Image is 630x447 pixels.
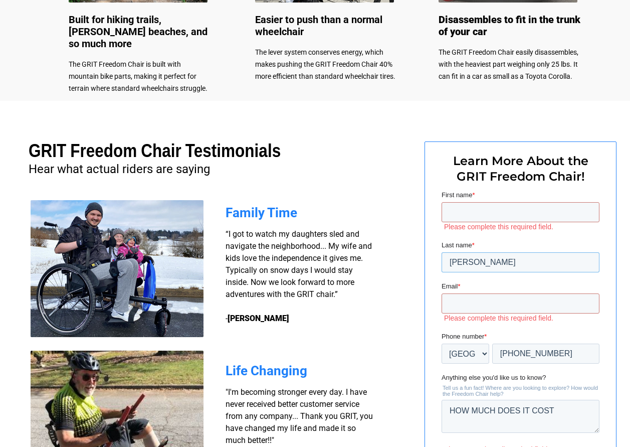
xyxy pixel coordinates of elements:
span: The GRIT Freedom Chair easily disassembles, with the heaviest part weighing only 25 lbs. It can f... [439,48,578,80]
span: Learn More About the GRIT Freedom Chair! [453,154,588,184]
span: Disassembles to fit in the trunk of your car [439,14,580,38]
span: Built for hiking trails, [PERSON_NAME] beaches, and so much more [69,14,207,50]
span: The lever system conserves energy, which makes pushing the GRIT Freedom Chair 40% more efficient ... [255,48,395,80]
strong: [PERSON_NAME] [228,314,289,323]
span: “I got to watch my daughters sled and navigate the neighborhood... My wife and kids love the inde... [226,229,372,323]
span: The GRIT Freedom Chair is built with mountain bike parts, making it perfect for terrain where sta... [69,60,207,92]
span: Easier to push than a normal wheelchair [255,14,382,38]
span: Life Changing [226,363,307,378]
span: GRIT Freedom Chair Testimonials [29,140,281,161]
span: "I'm becoming stronger every day. I have never received better customer service from any company.... [226,387,373,445]
span: Family Time [226,205,297,220]
span: Hear what actual riders are saying [29,162,210,176]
